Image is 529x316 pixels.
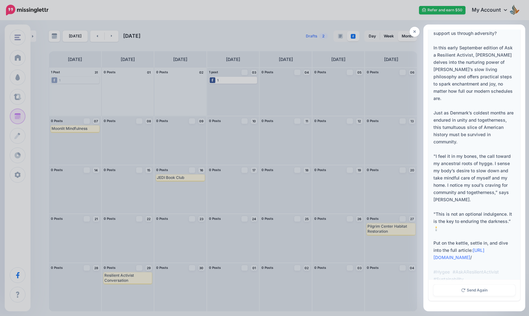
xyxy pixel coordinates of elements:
[467,288,488,292] span: Send Again
[433,269,450,274] span: #Hygee
[433,276,464,282] span: #Sustainability
[453,269,499,274] span: #AskAResilientActivist
[433,285,515,296] a: Send Again
[433,15,515,283] div: ☕️ What does the Danish concept “hygge” really mean, and how can it support us through adversity?...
